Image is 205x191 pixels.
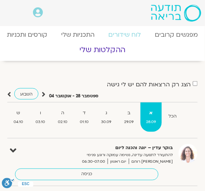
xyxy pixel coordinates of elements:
a: ג30.09 [96,102,117,132]
span: 30.09 [96,119,117,125]
a: לוח שידורים [102,27,148,42]
label: הצג רק הרצאות להם יש לי גישה [107,81,191,88]
a: א28.09 [141,102,161,132]
strong: בוקר עדין – יוגה והכנה ליום [41,144,173,152]
strong: א [141,109,161,117]
strong: הכל [163,112,182,120]
span: 02.10 [52,119,73,125]
span: 28.09 [141,119,161,125]
a: ש04.10 [8,102,29,132]
span: יום ראשון [108,158,129,165]
p: להתעורר לתנועה עדינה, נשימה עמוקה ורוגע פנימי [41,152,173,158]
strong: ה [52,109,73,117]
a: התכניות שלי [54,27,101,42]
span: 01.10 [74,119,94,125]
strong: ג [96,109,117,117]
a: הכל [163,102,182,132]
strong: ב [119,109,139,117]
span: [PERSON_NAME] רוחם [129,158,173,165]
a: השבוע [14,88,38,100]
a: מפגשים קרובים [148,27,205,42]
span: 06:30-07:00 [79,158,108,165]
a: ד01.10 [74,102,94,132]
strong: ו [30,109,51,117]
span: 04.10 [8,119,29,125]
a: ה02.10 [52,102,73,132]
span: 29.09 [119,119,139,125]
a: ו03.10 [30,102,51,132]
a: ב29.09 [119,102,139,132]
strong: ש [8,109,29,117]
strong: ד [74,109,94,117]
a: כניסה [15,169,159,180]
span: השבוע [20,91,33,97]
span: 03.10 [30,119,51,125]
p: ספטמבר 28 - אוקטובר 04 [49,93,98,100]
